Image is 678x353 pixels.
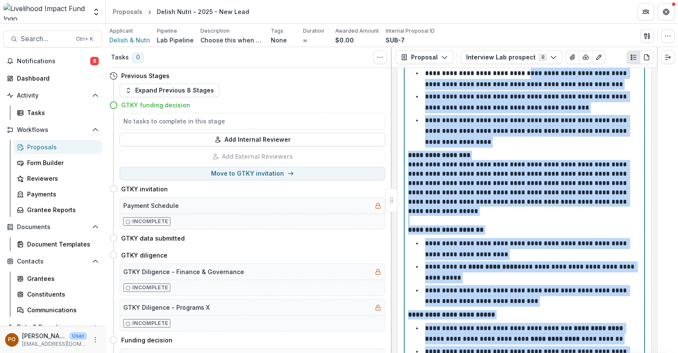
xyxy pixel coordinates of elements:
div: Communications [27,305,95,314]
a: Constituents [14,287,102,301]
button: More [90,335,100,345]
a: Proposals [109,6,146,18]
div: Reviewers [27,174,95,183]
a: Payments [14,187,102,201]
span: 6 [90,57,99,65]
h4: Funding decision [121,336,172,345]
span: Activity [17,92,89,99]
button: Plaintext view [627,50,640,64]
span: Search... [21,35,71,43]
h5: GTKY Diligence - Programs X [123,303,210,312]
p: Lab Pipeline [157,36,194,45]
span: Notifications [17,58,90,65]
button: Expand right [661,50,675,64]
p: Choose this when adding a new proposal to the first stage of a pipeline. [200,36,264,45]
p: None [271,36,287,45]
span: Workflows [17,126,89,134]
p: Awarded Amount [335,27,379,35]
div: Grantee Reports [27,205,95,214]
h5: Payment Schedule [123,201,179,210]
p: Incomplete [132,284,168,291]
button: Proposal [395,50,453,64]
span: Contacts [17,258,89,265]
button: Move to GTKY invitation [119,167,385,180]
div: Document Templates [27,240,95,249]
a: Document Templates [14,237,102,251]
p: Incomplete [132,319,168,327]
button: Open entity switcher [90,3,102,20]
p: Internal Proposal ID [386,27,435,35]
div: Delish Nutri - 2025 - New Lead [157,7,249,16]
button: Add External Reviewers [119,150,385,163]
button: PDF view [640,50,653,64]
button: Open Workflows [3,123,102,137]
h4: Previous Stages [121,71,169,80]
p: Description [200,27,230,35]
p: Applicant [109,27,133,35]
button: Open Activity [3,89,102,102]
a: Reviewers [14,171,102,185]
div: Dashboard [17,74,95,83]
a: Delish & Nutri [109,36,150,45]
p: $0.00 [335,36,354,45]
h5: No tasks to complete in this stage [123,117,381,126]
div: Peige Omondi [8,337,16,342]
button: Expand Previous 8 Stages [119,84,220,97]
p: Incomplete [132,218,168,225]
p: Tags [271,27,283,35]
div: Grantees [27,274,95,283]
div: Constituents [27,290,95,299]
h5: GTKY Diligence - Finance & Governance [123,267,244,276]
a: Communications [14,303,102,317]
button: Open Contacts [3,255,102,268]
button: Search... [3,31,102,48]
nav: breadcrumb [109,6,253,18]
h4: GTKY data submitted [121,234,185,243]
p: SUB-7 [386,36,405,45]
a: Tasks [14,106,102,120]
button: Notifications6 [3,54,102,68]
p: User [69,332,87,340]
button: View Attached Files [566,50,579,64]
div: Tasks [27,108,95,117]
div: Form Builder [27,158,95,167]
button: Interview Lab prospect8 [461,50,562,64]
img: Livelihood Impact Fund logo [3,3,87,20]
h4: GTKY diligence [121,251,167,260]
p: ∞ [303,36,307,45]
div: Ctrl + K [74,34,95,44]
button: Partners [637,3,654,20]
button: Open Documents [3,220,102,234]
span: Documents [17,224,89,231]
a: Dashboard [3,71,102,85]
h4: GTKY invitation [121,185,168,193]
button: Edit as form [592,50,606,64]
a: Grantees [14,272,102,286]
a: Proposals [14,140,102,154]
button: Toggle View Cancelled Tasks [373,50,387,64]
p: Duration [303,27,324,35]
h4: GTKY funding decision [121,101,190,109]
h3: Tasks [111,54,129,61]
p: [EMAIL_ADDRESS][DOMAIN_NAME] [22,340,87,348]
div: Payments [27,190,95,199]
span: 0 [132,53,144,63]
a: Form Builder [14,156,102,170]
p: Pipeline [157,27,177,35]
span: Data & Reporting [17,324,89,331]
button: Open Data & Reporting [3,320,102,334]
p: [PERSON_NAME] [22,331,66,340]
a: Grantee Reports [14,203,102,217]
div: Proposals [113,7,142,16]
div: Proposals [27,143,95,151]
button: Add Internal Reviewer [119,133,385,146]
button: Get Help [658,3,675,20]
